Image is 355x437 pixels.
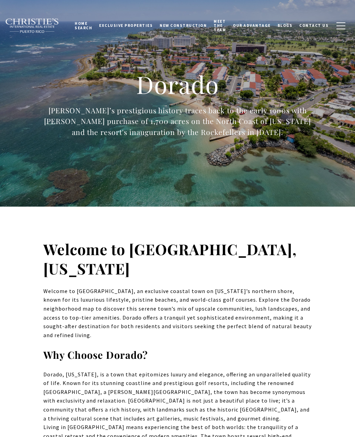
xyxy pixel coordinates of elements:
[210,13,229,39] a: Meet the Team
[233,23,271,28] span: Our Advantage
[43,239,297,278] strong: Welcome to [GEOGRAPHIC_DATA], [US_STATE]
[274,17,296,34] a: Blogs
[156,17,210,34] a: New Construction
[43,370,312,423] p: Dorado, [US_STATE], is a town that epitomizes luxury and elegance, offering an unparalleled quali...
[43,287,312,340] p: Welcome to [GEOGRAPHIC_DATA], an exclusive coastal town on [US_STATE]’s northern shore, known for...
[160,23,207,28] span: New Construction
[278,23,293,28] span: Blogs
[43,348,148,361] strong: Why Choose Dorado?
[5,18,59,33] img: Christie's International Real Estate black text logo
[96,17,156,34] a: Exclusive Properties
[30,105,325,138] div: [PERSON_NAME]’s prestigious history traces back to the early 1900s with [PERSON_NAME] purchase of...
[30,69,325,100] h1: Dorado
[99,23,153,28] span: Exclusive Properties
[71,15,96,37] a: Home Search
[299,23,329,28] span: Contact Us
[229,17,274,34] a: Our Advantage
